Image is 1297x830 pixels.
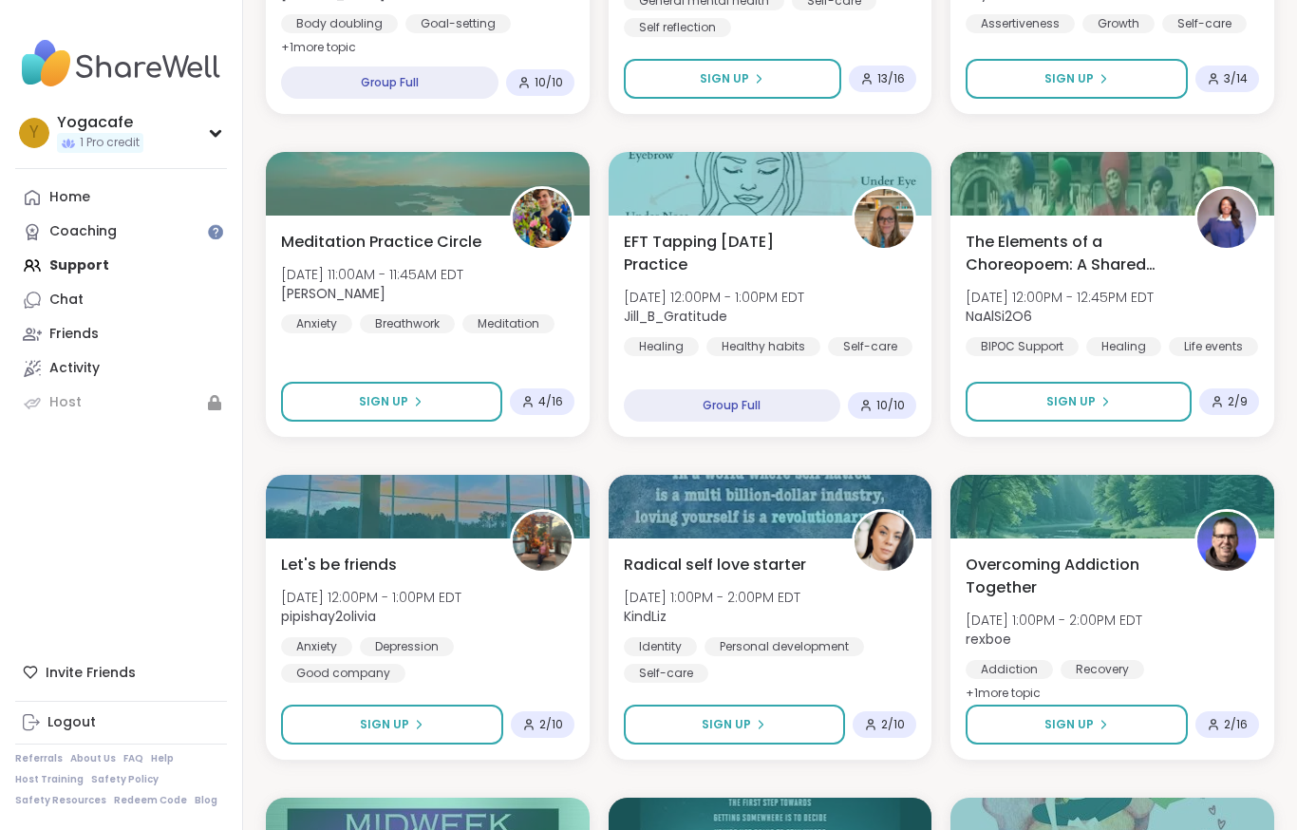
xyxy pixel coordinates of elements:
[705,637,864,656] div: Personal development
[281,314,352,333] div: Anxiety
[624,705,846,745] button: Sign Up
[281,607,376,626] b: pipishay2olivia
[624,389,841,422] div: Group Full
[281,588,461,607] span: [DATE] 12:00PM - 1:00PM EDT
[624,337,699,356] div: Healing
[966,14,1075,33] div: Assertiveness
[966,660,1053,679] div: Addiction
[281,284,385,303] b: [PERSON_NAME]
[49,291,84,310] div: Chat
[624,664,708,683] div: Self-care
[624,637,697,656] div: Identity
[49,325,99,344] div: Friends
[624,231,832,276] span: EFT Tapping [DATE] Practice
[624,18,731,37] div: Self reflection
[15,351,227,386] a: Activity
[855,512,913,571] img: KindLiz
[966,288,1154,307] span: [DATE] 12:00PM - 12:45PM EDT
[91,773,159,786] a: Safety Policy
[80,135,140,151] span: 1 Pro credit
[1224,71,1248,86] span: 3 / 14
[700,70,749,87] span: Sign Up
[1162,14,1247,33] div: Self-care
[15,706,227,740] a: Logout
[15,794,106,807] a: Safety Resources
[877,71,905,86] span: 13 / 16
[702,716,751,733] span: Sign Up
[405,14,511,33] div: Goal-setting
[359,393,408,410] span: Sign Up
[966,59,1188,99] button: Sign Up
[1224,717,1248,732] span: 2 / 16
[281,664,405,683] div: Good company
[1061,660,1144,679] div: Recovery
[57,112,143,133] div: Yogacafe
[281,231,481,254] span: Meditation Practice Circle
[855,189,913,248] img: Jill_B_Gratitude
[70,752,116,765] a: About Us
[828,337,912,356] div: Self-care
[966,611,1142,630] span: [DATE] 1:00PM - 2:00PM EDT
[47,713,96,732] div: Logout
[360,314,455,333] div: Breathwork
[881,717,905,732] span: 2 / 10
[1228,394,1248,409] span: 2 / 9
[624,307,727,326] b: Jill_B_Gratitude
[49,359,100,378] div: Activity
[462,314,555,333] div: Meditation
[15,215,227,249] a: Coaching
[1082,14,1155,33] div: Growth
[706,337,820,356] div: Healthy habits
[360,637,454,656] div: Depression
[195,794,217,807] a: Blog
[624,59,842,99] button: Sign Up
[49,393,82,412] div: Host
[538,394,563,409] span: 4 / 16
[123,752,143,765] a: FAQ
[1086,337,1161,356] div: Healing
[1197,512,1256,571] img: rexboe
[151,752,174,765] a: Help
[513,512,572,571] img: pipishay2olivia
[15,773,84,786] a: Host Training
[281,14,398,33] div: Body doubling
[624,588,800,607] span: [DATE] 1:00PM - 2:00PM EDT
[15,317,227,351] a: Friends
[281,265,463,284] span: [DATE] 11:00AM - 11:45AM EDT
[281,66,498,99] div: Group Full
[513,189,572,248] img: Nicholas
[114,794,187,807] a: Redeem Code
[281,705,503,745] button: Sign Up
[876,398,905,413] span: 10 / 10
[15,180,227,215] a: Home
[624,288,804,307] span: [DATE] 12:00PM - 1:00PM EDT
[360,716,409,733] span: Sign Up
[966,382,1192,422] button: Sign Up
[208,224,223,239] iframe: Spotlight
[15,283,227,317] a: Chat
[966,337,1079,356] div: BIPOC Support
[15,30,227,97] img: ShareWell Nav Logo
[535,75,563,90] span: 10 / 10
[966,231,1174,276] span: The Elements of a Choreopoem: A Shared Healing
[1169,337,1258,356] div: Life events
[1197,189,1256,248] img: NaAlSi2O6
[49,188,90,207] div: Home
[281,637,352,656] div: Anxiety
[1044,716,1094,733] span: Sign Up
[15,655,227,689] div: Invite Friends
[966,307,1032,326] b: NaAlSi2O6
[281,554,397,576] span: Let's be friends
[1046,393,1096,410] span: Sign Up
[966,705,1188,745] button: Sign Up
[15,752,63,765] a: Referrals
[15,386,227,420] a: Host
[966,630,1011,649] b: rexboe
[29,121,39,145] span: Y
[281,382,502,422] button: Sign Up
[624,554,806,576] span: Radical self love starter
[1044,70,1094,87] span: Sign Up
[966,554,1174,599] span: Overcoming Addiction Together
[624,607,667,626] b: KindLiz
[539,717,563,732] span: 2 / 10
